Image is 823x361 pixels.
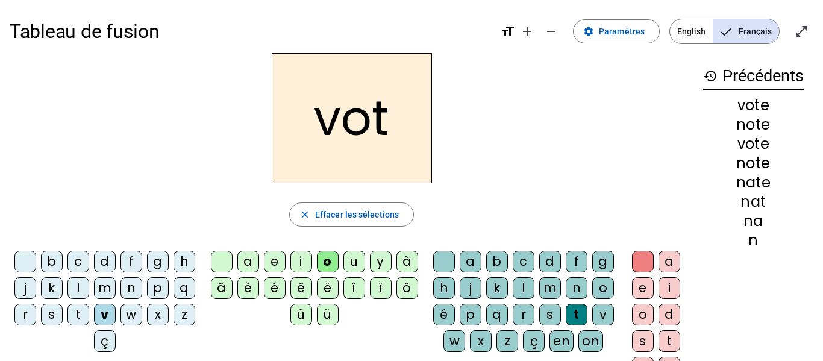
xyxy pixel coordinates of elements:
[496,330,518,352] div: z
[703,118,804,132] div: note
[317,251,339,272] div: o
[520,24,534,39] mat-icon: add
[539,304,561,325] div: s
[174,304,195,325] div: z
[703,69,718,83] mat-icon: history
[592,277,614,299] div: o
[41,251,63,272] div: b
[443,330,465,352] div: w
[566,251,587,272] div: f
[513,304,534,325] div: r
[703,195,804,209] div: nat
[41,277,63,299] div: k
[67,251,89,272] div: c
[343,277,365,299] div: î
[470,330,492,352] div: x
[67,304,89,325] div: t
[211,277,233,299] div: â
[578,330,603,352] div: on
[659,277,680,299] div: i
[396,277,418,299] div: ô
[544,24,559,39] mat-icon: remove
[703,63,804,90] h3: Précédents
[486,251,508,272] div: b
[370,251,392,272] div: y
[147,251,169,272] div: g
[573,19,660,43] button: Paramètres
[14,304,36,325] div: r
[599,24,645,39] span: Paramètres
[513,277,534,299] div: l
[10,12,491,51] h1: Tableau de fusion
[120,251,142,272] div: f
[549,330,574,352] div: en
[433,304,455,325] div: é
[433,277,455,299] div: h
[632,277,654,299] div: e
[94,330,116,352] div: ç
[501,24,515,39] mat-icon: format_size
[289,202,414,227] button: Effacer les sélections
[523,330,545,352] div: ç
[592,251,614,272] div: g
[147,277,169,299] div: p
[174,251,195,272] div: h
[14,277,36,299] div: j
[703,137,804,151] div: vote
[486,304,508,325] div: q
[592,304,614,325] div: v
[237,251,259,272] div: a
[94,277,116,299] div: m
[632,330,654,352] div: s
[713,19,779,43] span: Français
[147,304,169,325] div: x
[315,207,399,222] span: Effacer les sélections
[370,277,392,299] div: ï
[237,277,259,299] div: è
[460,304,481,325] div: p
[67,277,89,299] div: l
[539,277,561,299] div: m
[264,277,286,299] div: é
[290,304,312,325] div: û
[566,304,587,325] div: t
[794,24,809,39] mat-icon: open_in_full
[460,251,481,272] div: a
[317,304,339,325] div: ü
[703,214,804,228] div: na
[659,304,680,325] div: d
[272,53,432,183] h2: vot
[290,251,312,272] div: i
[703,233,804,248] div: n
[396,251,418,272] div: à
[317,277,339,299] div: ë
[94,304,116,325] div: v
[290,277,312,299] div: ê
[513,251,534,272] div: c
[174,277,195,299] div: q
[670,19,713,43] span: English
[632,304,654,325] div: o
[539,251,561,272] div: d
[703,175,804,190] div: nate
[703,156,804,171] div: note
[120,304,142,325] div: w
[703,98,804,113] div: vote
[566,277,587,299] div: n
[659,330,680,352] div: t
[515,19,539,43] button: Augmenter la taille de la police
[460,277,481,299] div: j
[659,251,680,272] div: a
[789,19,813,43] button: Entrer en plein écran
[539,19,563,43] button: Diminuer la taille de la police
[41,304,63,325] div: s
[120,277,142,299] div: n
[486,277,508,299] div: k
[343,251,365,272] div: u
[299,209,310,220] mat-icon: close
[669,19,780,44] mat-button-toggle-group: Language selection
[94,251,116,272] div: d
[583,26,594,37] mat-icon: settings
[264,251,286,272] div: e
